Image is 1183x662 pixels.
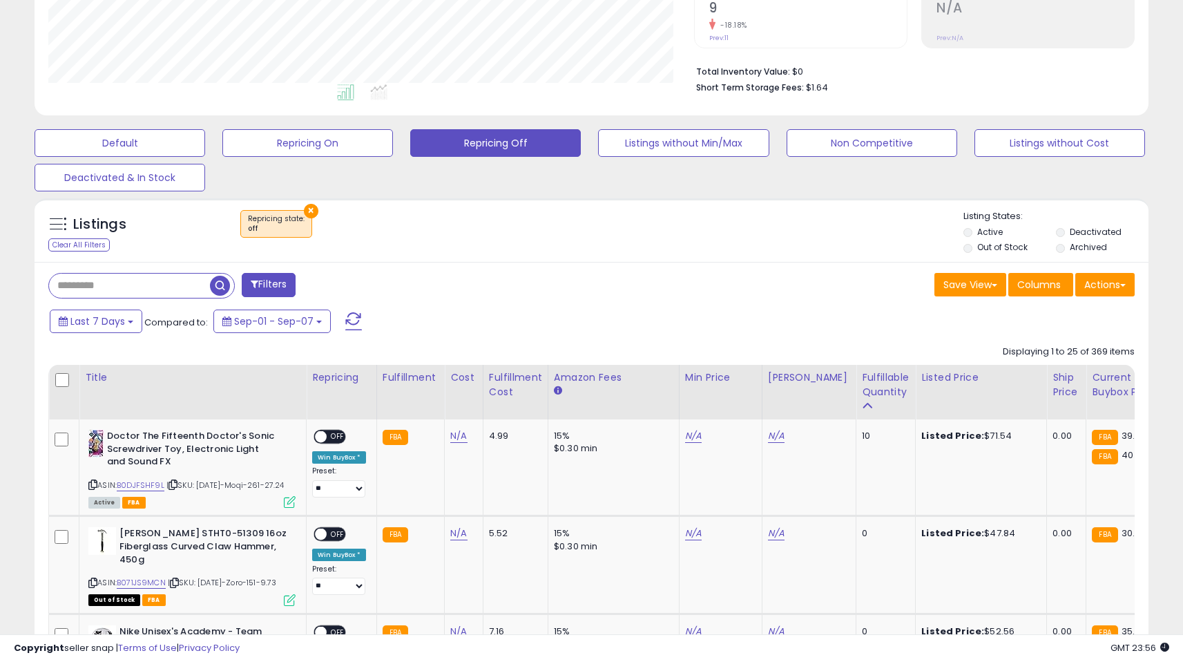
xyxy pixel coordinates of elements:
[1052,430,1075,442] div: 0.00
[312,370,371,385] div: Repricing
[862,370,910,399] div: Fulfillable Quantity
[1122,429,1146,442] span: 39.87
[862,430,905,442] div: 10
[685,370,756,385] div: Min Price
[1122,527,1146,540] span: 30.99
[50,310,142,333] button: Last 7 Days
[383,527,408,542] small: FBA
[768,527,785,540] a: N/A
[117,480,164,491] a: B0DJFSHF9L
[936,34,963,42] small: Prev: N/A
[554,540,669,553] div: $0.30 min
[921,527,984,540] b: Listed Price:
[715,20,747,30] small: -18.18%
[304,204,318,218] button: ×
[248,214,305,234] span: Repricing state :
[222,129,393,157] button: Repricing On
[213,310,331,333] button: Sep-01 - Sep-07
[963,210,1148,223] p: Listing States:
[312,451,366,464] div: Win BuyBox *
[685,527,702,540] a: N/A
[248,224,305,234] div: off
[70,314,125,328] span: Last 7 Days
[85,370,300,385] div: Title
[234,314,314,328] span: Sep-01 - Sep-07
[119,527,287,569] b: [PERSON_NAME] STHT0-51309 16oz Fiberglass Curved Claw Hammer, 450g
[179,641,240,654] a: Privacy Policy
[921,527,1036,540] div: $47.84
[489,527,537,540] div: 5.52
[14,642,240,655] div: seller snap | |
[554,527,669,540] div: 15%
[14,641,64,654] strong: Copyright
[489,370,542,399] div: Fulfillment Cost
[696,66,790,77] b: Total Inventory Value:
[554,442,669,455] div: $0.30 min
[1110,641,1169,654] span: 2025-09-15 23:56 GMT
[107,430,275,472] b: Doctor The Fifteenth Doctor's Sonic Screwdriver Toy, Electronic Light and Sound FX
[974,129,1145,157] button: Listings without Cost
[598,129,769,157] button: Listings without Min/Max
[35,129,205,157] button: Default
[122,497,146,509] span: FBA
[1092,370,1163,399] div: Current Buybox Price
[921,430,1036,442] div: $71.54
[410,129,581,157] button: Repricing Off
[685,429,702,443] a: N/A
[806,81,828,94] span: $1.64
[312,549,366,561] div: Win BuyBox *
[1122,448,1133,462] span: 40
[921,429,984,442] b: Listed Price:
[696,62,1124,79] li: $0
[1070,241,1107,253] label: Archived
[768,429,785,443] a: N/A
[1008,273,1073,296] button: Columns
[312,466,366,498] div: Preset:
[327,529,349,540] span: OFF
[73,215,126,234] h5: Listings
[48,238,110,252] div: Clear All Filters
[450,429,467,443] a: N/A
[168,577,277,588] span: | SKU: [DATE]-Zoro-151-9.73
[1092,527,1117,542] small: FBA
[1075,273,1135,296] button: Actions
[489,430,537,442] div: 4.99
[934,273,1006,296] button: Save View
[1092,449,1117,464] small: FBA
[1092,430,1117,445] small: FBA
[1017,278,1061,292] span: Columns
[144,316,208,329] span: Compared to:
[554,370,673,385] div: Amazon Fees
[768,370,850,385] div: [PERSON_NAME]
[142,594,166,606] span: FBA
[862,527,905,540] div: 0
[35,164,205,191] button: Deactivated & In Stock
[696,82,804,93] b: Short Term Storage Fees:
[88,527,296,604] div: ASIN:
[88,527,116,555] img: 21-kWKLPh-L._SL40_.jpg
[1070,226,1122,238] label: Deactivated
[921,370,1041,385] div: Listed Price
[450,370,477,385] div: Cost
[1052,527,1075,540] div: 0.00
[554,385,562,397] small: Amazon Fees.
[554,430,669,442] div: 15%
[166,480,285,491] span: | SKU: [DATE]-Moqi-261-27.24
[1052,370,1080,399] div: Ship Price
[787,129,957,157] button: Non Competitive
[383,430,408,445] small: FBA
[117,577,166,589] a: B071JS9MCN
[327,431,349,443] span: OFF
[383,370,439,385] div: Fulfillment
[709,34,729,42] small: Prev: 11
[977,226,1003,238] label: Active
[1003,346,1135,359] div: Displaying 1 to 25 of 369 items
[88,594,140,606] span: All listings that are currently out of stock and unavailable for purchase on Amazon
[88,497,120,509] span: All listings currently available for purchase on Amazon
[88,430,296,507] div: ASIN:
[88,430,104,457] img: 41q+ekmyT9L._SL40_.jpg
[977,241,1028,253] label: Out of Stock
[312,565,366,596] div: Preset:
[242,273,296,297] button: Filters
[118,641,177,654] a: Terms of Use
